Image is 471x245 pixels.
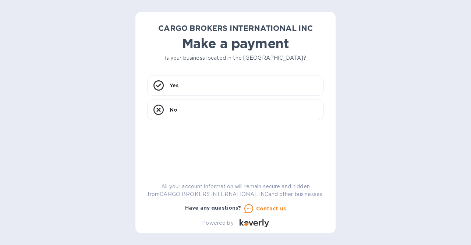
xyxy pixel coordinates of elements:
b: CARGO BROKERS INTERNATIONAL INC [158,24,313,33]
h1: Make a payment [147,36,324,51]
p: Is your business located in the [GEOGRAPHIC_DATA]? [147,54,324,62]
p: No [170,106,177,113]
p: All your account information will remain secure and hidden from CARGO BROKERS INTERNATIONAL INC a... [147,183,324,198]
u: Contact us [256,206,286,211]
p: Yes [170,82,178,89]
b: Have any questions? [185,205,241,211]
p: Powered by [202,219,233,227]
